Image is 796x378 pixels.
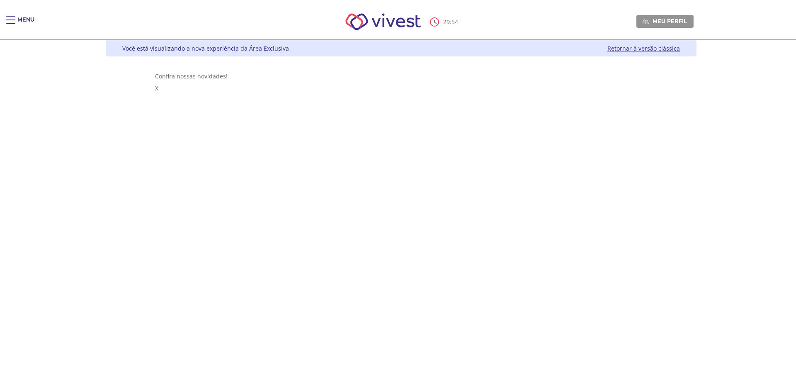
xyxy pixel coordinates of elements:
[155,84,158,92] span: X
[336,4,430,39] img: Vivest
[99,40,696,378] div: Vivest
[451,18,458,26] span: 54
[607,44,680,52] a: Retornar à versão clássica
[122,44,289,52] div: Você está visualizando a nova experiência da Área Exclusiva
[443,18,450,26] span: 29
[653,17,687,25] span: Meu perfil
[643,19,649,25] img: Meu perfil
[155,72,648,80] div: Confira nossas novidades!
[636,15,694,27] a: Meu perfil
[17,16,34,32] div: Menu
[430,17,460,27] div: :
